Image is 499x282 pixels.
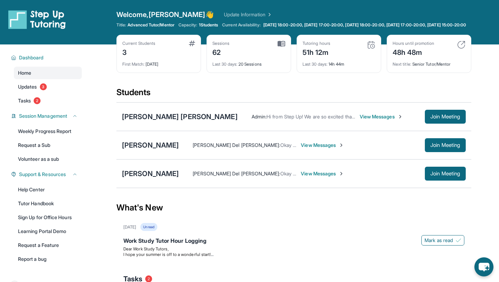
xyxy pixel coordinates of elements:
[18,83,37,90] span: Updates
[303,46,330,57] div: 51h 12m
[189,41,195,46] img: card
[301,142,344,149] span: View Messages
[212,46,230,57] div: 62
[122,46,155,57] div: 3
[425,138,466,152] button: Join Meeting
[14,197,82,210] a: Tutor Handbook
[16,171,78,178] button: Support & Resources
[212,41,230,46] div: Sessions
[212,57,285,67] div: 20 Sessions
[339,142,344,148] img: Chevron-Right
[40,83,47,90] span: 3
[14,67,82,79] a: Home
[193,142,280,148] span: [PERSON_NAME] Del [PERSON_NAME] :
[199,22,218,28] span: 1 Students
[193,171,280,176] span: [PERSON_NAME] Del [PERSON_NAME] :
[424,237,453,244] span: Mark as read
[301,170,344,177] span: View Messages
[128,22,174,28] span: Advanced Tutor/Mentor
[430,143,460,147] span: Join Meeting
[457,41,465,49] img: card
[14,81,82,93] a: Updates3
[339,171,344,176] img: Chevron-Right
[116,10,214,19] span: Welcome, [PERSON_NAME] 👋
[14,183,82,196] a: Help Center
[367,41,375,49] img: card
[393,57,465,67] div: Senior Tutor/Mentor
[393,61,411,67] span: Next title :
[474,257,493,276] button: chat-button
[122,140,179,150] div: [PERSON_NAME]
[278,41,285,47] img: card
[19,113,67,119] span: Session Management
[34,97,41,104] span: 2
[122,57,195,67] div: [DATE]
[122,112,238,122] div: [PERSON_NAME] [PERSON_NAME]
[123,224,136,230] div: [DATE]
[303,61,327,67] span: Last 30 days :
[252,114,266,119] span: Admin :
[18,69,31,76] span: Home
[16,54,78,61] button: Dashboard
[393,46,434,57] div: 48h 48m
[16,113,78,119] button: Session Management
[122,61,145,67] span: First Match :
[397,114,403,119] img: Chevron-Right
[262,22,468,28] a: [DATE] 18:00-20:00, [DATE] 17:00-20:00, [DATE] 18:00-20:00, [DATE] 17:00-20:00, [DATE] 15:00-20:00
[14,225,82,238] a: Learning Portal Demo
[303,57,375,67] div: 14h 44m
[263,22,466,28] span: [DATE] 18:00-20:00, [DATE] 17:00-20:00, [DATE] 18:00-20:00, [DATE] 17:00-20:00, [DATE] 15:00-20:00
[421,235,464,246] button: Mark as read
[425,110,466,124] button: Join Meeting
[123,252,213,257] span: I hope your summer is off to a wonderful start!
[14,139,82,151] a: Request a Sub
[393,41,434,46] div: Hours until promotion
[19,171,66,178] span: Support & Resources
[140,223,157,231] div: Unread
[8,10,66,29] img: logo
[18,97,31,104] span: Tasks
[430,172,460,176] span: Join Meeting
[212,61,237,67] span: Last 30 days :
[456,238,461,243] img: Mark as read
[116,22,126,28] span: Title:
[19,54,44,61] span: Dashboard
[224,11,272,18] a: Update Information
[116,87,471,102] div: Students
[14,211,82,224] a: Sign Up for Office Hours
[122,41,155,46] div: Current Students
[222,22,260,28] span: Current Availability:
[360,113,403,120] span: View Messages
[123,237,464,246] div: Work Study Tutor Hour Logging
[280,171,364,176] span: Okay suena bien! Hablamos pronto 😊
[122,169,179,179] div: [PERSON_NAME]
[265,11,272,18] img: Chevron Right
[14,239,82,251] a: Request a Feature
[123,246,169,251] span: Dear Work Study Tutors,
[178,22,198,28] span: Capacity:
[14,125,82,138] a: Weekly Progress Report
[303,41,330,46] div: Tutoring hours
[14,253,82,265] a: Report a bug
[116,192,471,223] div: What's New
[14,153,82,165] a: Volunteer as a sub
[425,167,466,181] button: Join Meeting
[14,94,82,107] a: Tasks2
[430,115,460,119] span: Join Meeting
[280,142,494,148] span: Okay lo veo a las 6:30, para los [PERSON_NAME] de las sesiones las 6 todavía trabaja para usted?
